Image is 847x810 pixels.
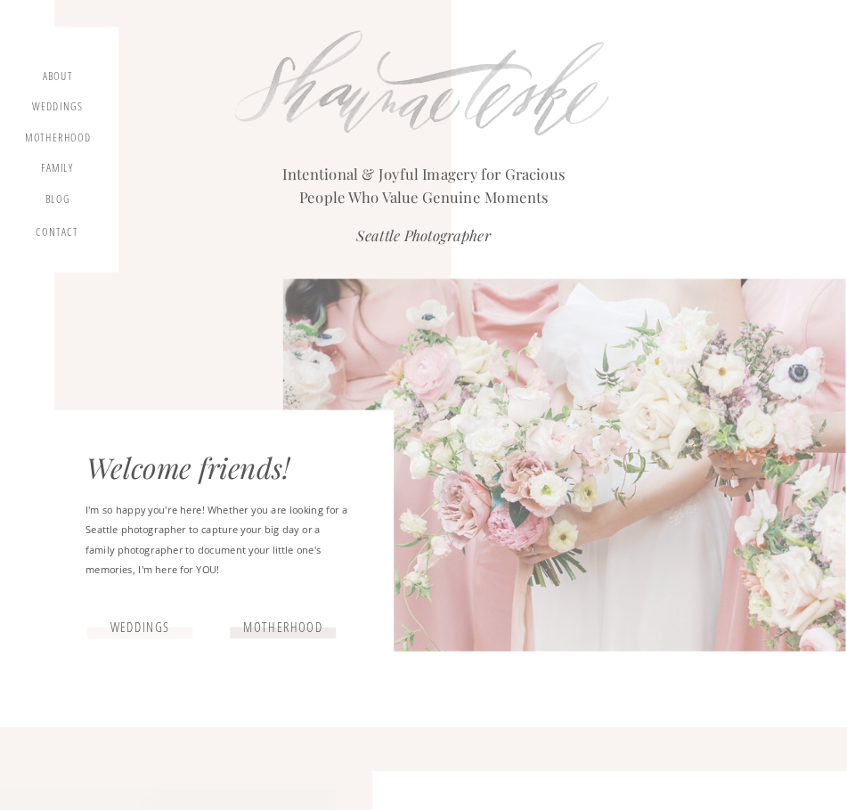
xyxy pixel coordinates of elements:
[37,192,78,212] a: blog
[267,161,581,202] h2: Intentional & Joyful Imagery for Gracious People Who Value Genuine Moments
[86,450,336,491] div: Welcome friends!
[86,500,348,596] p: I'm so happy you're here! Whether you are looking for a Seattle photographer to capture your big ...
[30,101,84,118] a: Weddings
[25,131,91,146] a: motherhood
[232,620,334,636] a: motherhood
[33,226,81,245] a: contact
[30,161,84,180] a: Family
[37,69,78,86] a: about
[356,225,491,245] i: Seattle Photographer
[98,620,182,636] a: weddings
